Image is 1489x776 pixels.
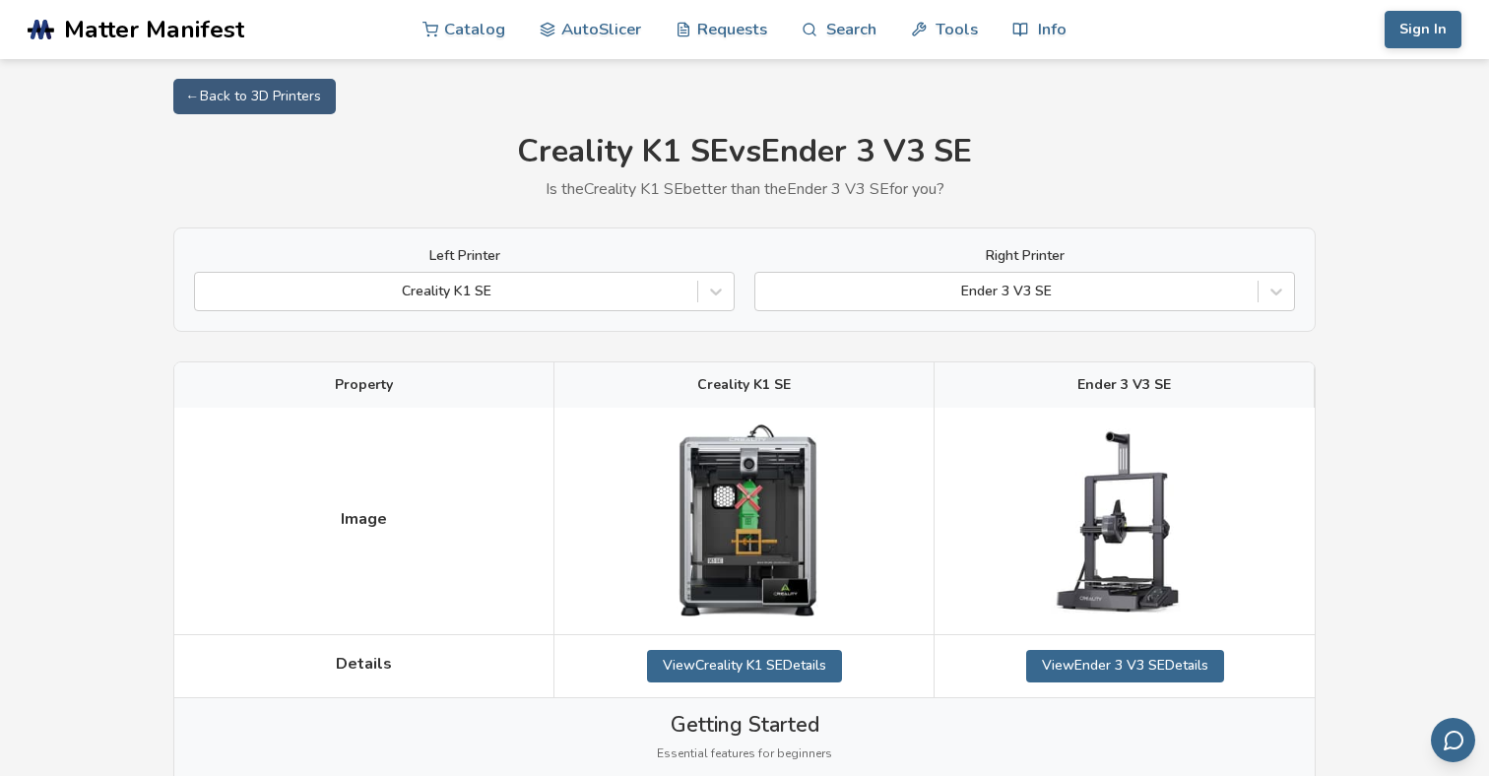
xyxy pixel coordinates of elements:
[194,248,735,264] label: Left Printer
[205,284,209,299] input: Creality K1 SE
[335,377,393,393] span: Property
[173,134,1316,170] h1: Creality K1 SE vs Ender 3 V3 SE
[1077,377,1171,393] span: Ender 3 V3 SE
[64,16,244,43] span: Matter Manifest
[647,650,842,681] a: ViewCreality K1 SEDetails
[754,248,1295,264] label: Right Printer
[1431,718,1475,762] button: Send feedback via email
[336,655,392,673] span: Details
[1385,11,1461,48] button: Sign In
[646,422,843,619] img: Creality K1 SE
[765,284,769,299] input: Ender 3 V3 SE
[1026,422,1223,619] img: Ender 3 V3 SE
[1026,650,1224,681] a: ViewEnder 3 V3 SEDetails
[671,713,819,737] span: Getting Started
[173,180,1316,198] p: Is the Creality K1 SE better than the Ender 3 V3 SE for you?
[697,377,791,393] span: Creality K1 SE
[173,79,336,114] a: ← Back to 3D Printers
[341,510,387,528] span: Image
[657,747,832,761] span: Essential features for beginners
